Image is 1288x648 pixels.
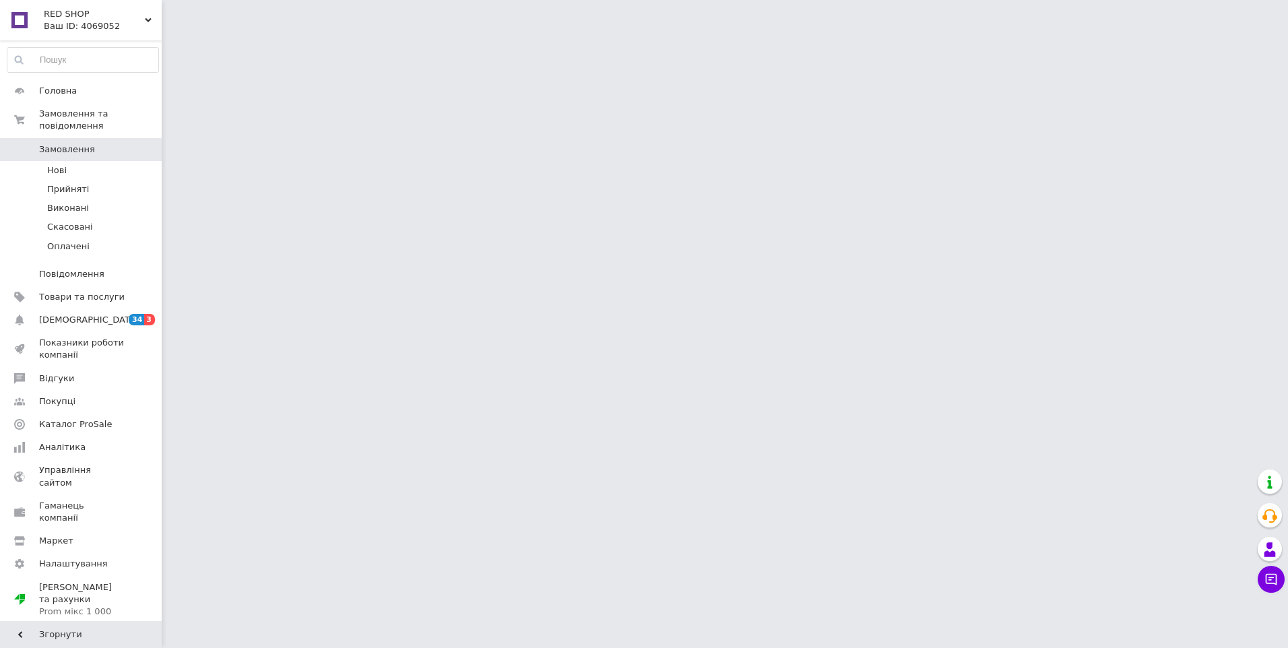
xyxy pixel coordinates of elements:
[39,464,125,488] span: Управління сайтом
[7,48,158,72] input: Пошук
[47,164,67,176] span: Нові
[47,183,89,195] span: Прийняті
[39,500,125,524] span: Гаманець компанії
[144,314,155,325] span: 3
[39,606,125,618] div: Prom мікс 1 000
[129,314,144,325] span: 34
[39,85,77,97] span: Головна
[39,395,75,408] span: Покупці
[39,108,162,132] span: Замовлення та повідомлення
[39,418,112,430] span: Каталог ProSale
[47,202,89,214] span: Виконані
[1258,566,1285,593] button: Чат з покупцем
[39,337,125,361] span: Показники роботи компанії
[39,441,86,453] span: Аналітика
[39,372,74,385] span: Відгуки
[39,143,95,156] span: Замовлення
[44,8,145,20] span: RED SHOP
[39,581,125,618] span: [PERSON_NAME] та рахунки
[44,20,162,32] div: Ваш ID: 4069052
[47,240,90,253] span: Оплачені
[39,291,125,303] span: Товари та послуги
[39,535,73,547] span: Маркет
[39,268,104,280] span: Повідомлення
[47,221,93,233] span: Скасовані
[39,558,108,570] span: Налаштування
[39,314,139,326] span: [DEMOGRAPHIC_DATA]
